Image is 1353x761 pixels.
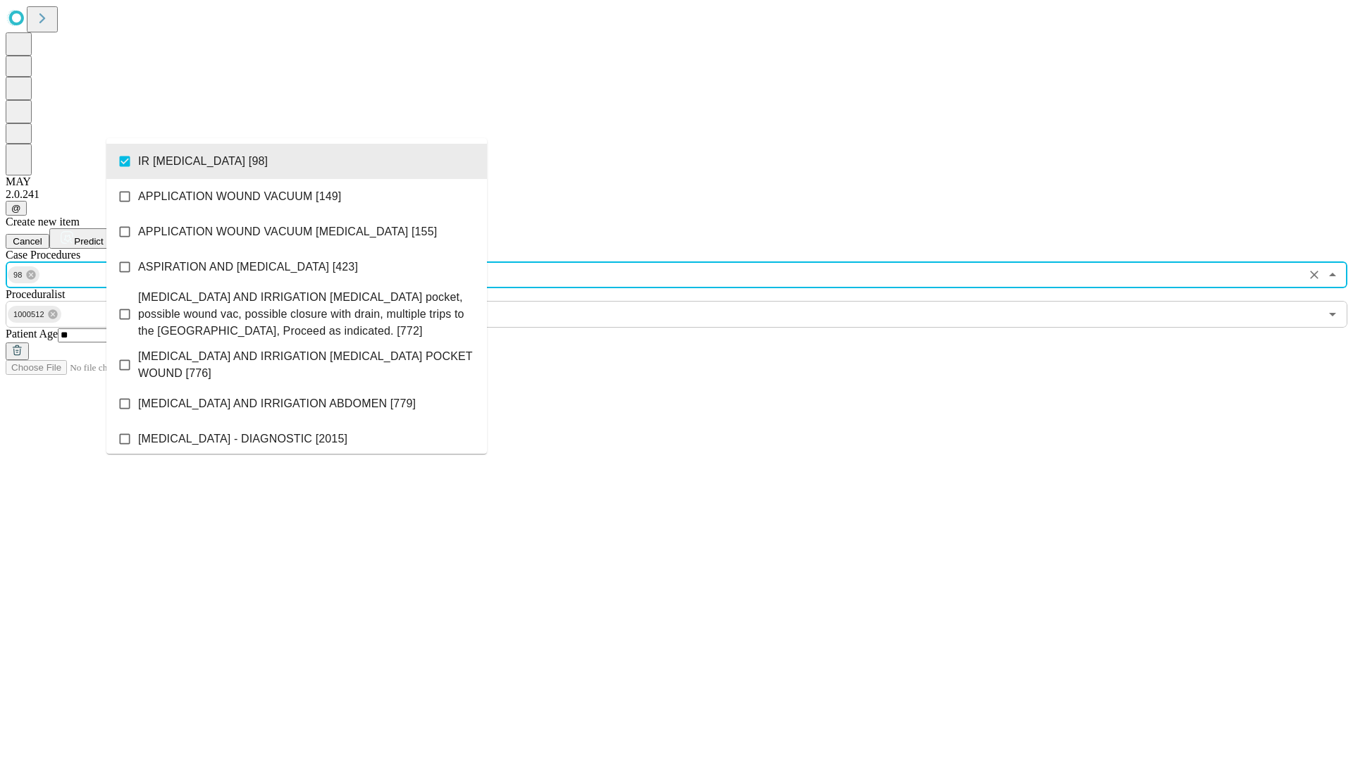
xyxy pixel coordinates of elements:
[138,259,358,276] span: ASPIRATION AND [MEDICAL_DATA] [423]
[6,328,58,340] span: Patient Age
[8,307,50,323] span: 1000512
[6,288,65,300] span: Proceduralist
[11,203,21,214] span: @
[8,306,61,323] div: 1000512
[1323,304,1342,324] button: Open
[8,266,39,283] div: 98
[138,431,347,447] span: [MEDICAL_DATA] - DIAGNOSTIC [2015]
[49,228,114,249] button: Predict
[13,236,42,247] span: Cancel
[6,234,49,249] button: Cancel
[138,223,437,240] span: APPLICATION WOUND VACUUM [MEDICAL_DATA] [155]
[6,249,80,261] span: Scheduled Procedure
[138,153,268,170] span: IR [MEDICAL_DATA] [98]
[8,267,28,283] span: 98
[138,289,476,340] span: [MEDICAL_DATA] AND IRRIGATION [MEDICAL_DATA] pocket, possible wound vac, possible closure with dr...
[6,201,27,216] button: @
[1304,265,1324,285] button: Clear
[6,175,1347,188] div: MAY
[74,236,103,247] span: Predict
[138,395,416,412] span: [MEDICAL_DATA] AND IRRIGATION ABDOMEN [779]
[138,348,476,382] span: [MEDICAL_DATA] AND IRRIGATION [MEDICAL_DATA] POCKET WOUND [776]
[6,216,80,228] span: Create new item
[138,188,341,205] span: APPLICATION WOUND VACUUM [149]
[6,188,1347,201] div: 2.0.241
[1323,265,1342,285] button: Close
